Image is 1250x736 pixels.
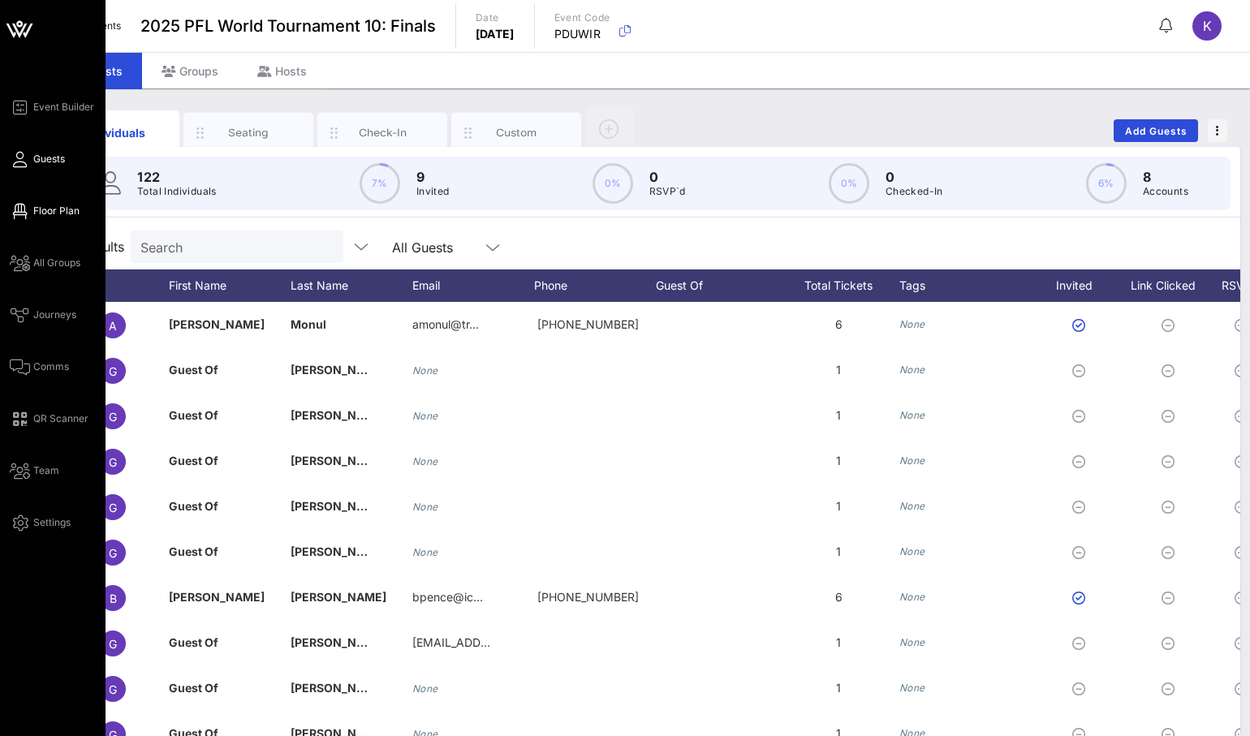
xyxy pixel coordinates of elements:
[110,592,117,605] span: B
[109,410,117,424] span: G
[899,636,925,648] i: None
[392,240,453,255] div: All Guests
[1143,183,1188,200] p: Accounts
[1192,11,1222,41] div: K
[778,302,899,347] div: 6
[291,544,493,558] span: [PERSON_NAME] - [PERSON_NAME]
[169,408,218,422] span: Guest Of
[291,590,386,604] span: [PERSON_NAME]
[554,10,610,26] p: Event Code
[137,167,217,187] p: 122
[412,575,483,620] p: bpence@ic…
[899,454,925,467] i: None
[291,681,493,695] span: [PERSON_NAME] - [PERSON_NAME]
[899,545,925,557] i: None
[33,256,80,270] span: All Groups
[109,364,117,378] span: G
[169,635,218,649] span: Guest Of
[33,411,88,426] span: QR Scanner
[649,167,686,187] p: 0
[412,455,438,467] i: None
[778,620,899,665] div: 1
[778,393,899,438] div: 1
[291,269,412,302] div: Last Name
[169,363,218,377] span: Guest Of
[10,305,76,325] a: Journeys
[476,10,515,26] p: Date
[291,317,326,331] span: Monul
[109,637,117,651] span: G
[10,409,88,428] a: QR Scanner
[291,454,493,467] span: [PERSON_NAME] - [PERSON_NAME]
[169,544,218,558] span: Guest Of
[33,100,94,114] span: Event Builder
[412,501,438,513] i: None
[778,484,899,529] div: 1
[412,302,479,347] p: amonul@tr…
[169,499,218,513] span: Guest Of
[169,317,265,331] span: [PERSON_NAME]
[291,499,493,513] span: [PERSON_NAME] - [PERSON_NAME]
[347,125,419,140] div: Check-In
[382,230,512,263] div: All Guests
[778,347,899,393] div: 1
[238,53,326,89] div: Hosts
[10,513,71,532] a: Settings
[10,201,80,221] a: Floor Plan
[416,183,450,200] p: Invited
[1037,269,1127,302] div: Invited
[10,97,94,117] a: Event Builder
[416,167,450,187] p: 9
[412,410,438,422] i: None
[656,269,778,302] div: Guest Of
[1143,167,1188,187] p: 8
[778,575,899,620] div: 6
[291,363,493,377] span: [PERSON_NAME] - [PERSON_NAME]
[899,364,925,376] i: None
[10,253,80,273] a: All Groups
[649,183,686,200] p: RSVP`d
[534,269,656,302] div: Phone
[476,26,515,42] p: [DATE]
[169,590,265,604] span: [PERSON_NAME]
[33,308,76,322] span: Journeys
[140,14,436,38] span: 2025 PFL World Tournament 10: Finals
[412,682,438,695] i: None
[481,125,553,140] div: Custom
[1203,18,1212,34] span: K
[10,149,65,169] a: Guests
[142,53,238,89] div: Groups
[778,269,899,302] div: Total Tickets
[412,269,534,302] div: Email
[778,438,899,484] div: 1
[33,204,80,218] span: Floor Plan
[10,357,69,377] a: Comms
[778,665,899,711] div: 1
[899,500,925,512] i: None
[79,124,151,141] div: Individuals
[109,319,117,333] span: A
[1124,125,1188,137] span: Add Guests
[886,167,943,187] p: 0
[291,635,493,649] span: [PERSON_NAME] - [PERSON_NAME]
[554,26,610,42] p: PDUWIR
[899,269,1037,302] div: Tags
[169,454,218,467] span: Guest Of
[412,364,438,377] i: None
[886,183,943,200] p: Checked-In
[109,455,117,469] span: G
[10,461,59,480] a: Team
[33,463,59,478] span: Team
[33,359,69,374] span: Comms
[899,409,925,421] i: None
[33,515,71,530] span: Settings
[899,682,925,694] i: None
[778,529,899,575] div: 1
[169,269,291,302] div: First Name
[213,125,285,140] div: Seating
[1127,269,1216,302] div: Link Clicked
[537,317,639,331] span: +19193602318
[137,183,217,200] p: Total Individuals
[291,408,493,422] span: [PERSON_NAME] - [PERSON_NAME]
[537,590,639,604] span: +19792558320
